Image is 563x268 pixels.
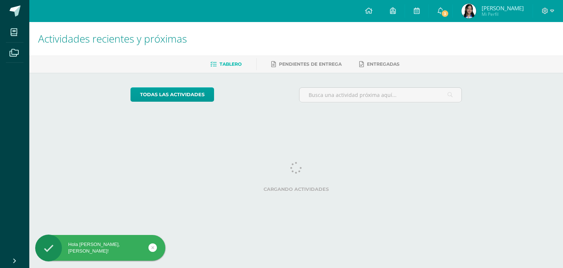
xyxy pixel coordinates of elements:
[279,61,342,67] span: Pendientes de entrega
[482,4,524,12] span: [PERSON_NAME]
[461,4,476,18] img: 436187662f0b0212f517c4a31a78f853.png
[210,58,242,70] a: Tablero
[359,58,400,70] a: Entregadas
[130,186,462,192] label: Cargando actividades
[35,241,165,254] div: Hola [PERSON_NAME], [PERSON_NAME]!
[299,88,462,102] input: Busca una actividad próxima aquí...
[367,61,400,67] span: Entregadas
[271,58,342,70] a: Pendientes de entrega
[130,87,214,102] a: todas las Actividades
[38,32,187,46] span: Actividades recientes y próximas
[220,61,242,67] span: Tablero
[441,10,449,18] span: 3
[482,11,524,17] span: Mi Perfil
